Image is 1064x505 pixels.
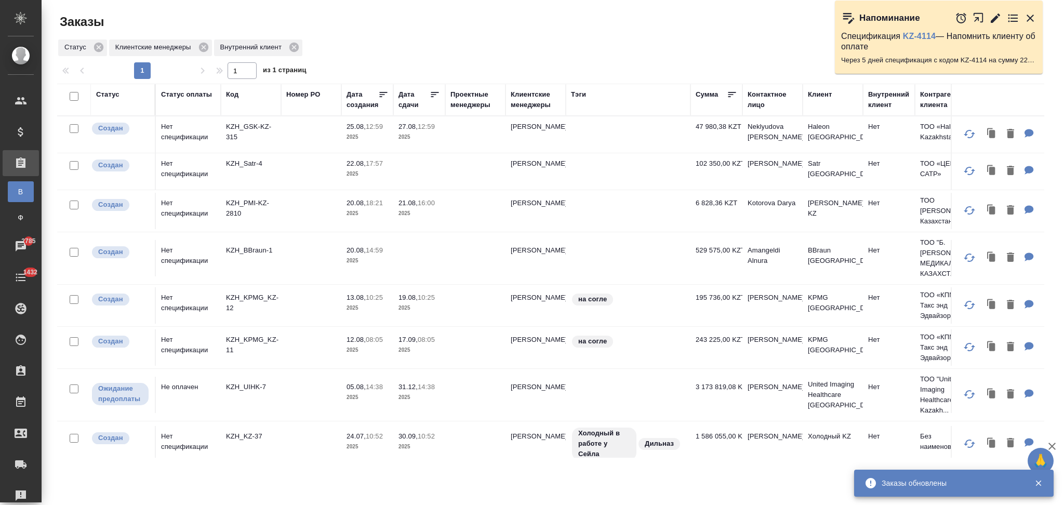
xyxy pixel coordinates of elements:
button: Отложить [955,12,967,24]
p: BBraun [GEOGRAPHIC_DATA] [808,245,858,266]
div: Клиентские менеджеры [109,39,212,56]
p: 2025 [347,392,388,403]
p: ТОО «Haleon Kazakhstan» [920,122,970,142]
div: Клиент [808,89,832,100]
td: 102 350,00 KZT [690,153,742,190]
p: Создан [98,247,123,257]
p: Нет [868,382,910,392]
button: Клонировать [982,337,1002,358]
p: 2025 [347,345,388,355]
p: 08:05 [418,336,435,343]
div: Внутренний клиент [868,89,910,110]
td: [PERSON_NAME] [506,240,566,276]
p: Создан [98,123,123,134]
button: Обновить [957,382,982,407]
td: [PERSON_NAME] [506,153,566,190]
span: 🙏 [1032,450,1049,472]
p: KZH_KPMG_KZ-12 [226,293,276,313]
p: Напоминание [859,13,920,23]
p: KZH_GSK-KZ-315 [226,122,276,142]
div: Контактное лицо [748,89,797,110]
td: Нет спецификации [156,287,221,324]
p: ТОО «КПМГ Такс энд Эдвайзори» [920,290,970,321]
button: Редактировать [989,12,1002,24]
td: [PERSON_NAME] [742,426,803,462]
div: Клиентские менеджеры [511,89,561,110]
td: [PERSON_NAME] [506,287,566,324]
div: Выставляется автоматически при создании заказа [91,122,150,136]
p: 14:38 [418,383,435,391]
p: Создан [98,200,123,210]
td: Нет спецификации [156,426,221,462]
p: 2025 [398,132,440,142]
button: Обновить [957,245,982,270]
button: Клонировать [982,247,1002,269]
p: 12.08, [347,336,366,343]
td: Не оплачен [156,377,221,413]
p: 19.08, [398,294,418,301]
p: 2025 [398,303,440,313]
div: Статус [58,39,107,56]
button: Обновить [957,198,982,223]
p: Haleon [GEOGRAPHIC_DATA] [808,122,858,142]
p: 17.09, [398,336,418,343]
p: 12:59 [418,123,435,130]
td: Neklyudova [PERSON_NAME] [742,116,803,153]
p: 13.08, [347,294,366,301]
span: 1432 [17,267,44,277]
span: Ф [13,212,29,223]
span: 2785 [15,236,42,246]
button: Удалить [1002,200,1019,221]
div: Выставляется автоматически при создании заказа [91,335,150,349]
p: United Imaging Healthcare [GEOGRAPHIC_DATA] [808,379,858,410]
button: Обновить [957,293,982,317]
p: Статус [64,42,90,52]
button: Перейти в todo [1007,12,1019,24]
td: [PERSON_NAME] [506,116,566,153]
span: из 1 страниц [263,64,307,79]
p: Через 5 дней спецификация с кодом KZ-4114 на сумму 226800 KZT будет просрочена [841,55,1036,65]
p: ТОО "United Imaging Healthcare Kazakh... [920,374,970,416]
p: Создан [98,336,123,347]
p: 24.07, [347,432,366,440]
p: Нет [868,122,910,132]
p: 10:25 [418,294,435,301]
div: Статус оплаты [161,89,212,100]
button: Удалить [1002,384,1019,405]
p: Холодный KZ [808,431,858,442]
p: Нет [868,198,910,208]
p: 18:21 [366,199,383,207]
p: Спецификация — Напомнить клиенту об оплате [841,31,1036,52]
p: KZH_BBraun-1 [226,245,276,256]
button: Клонировать [982,124,1002,145]
td: Kotorova Darya [742,193,803,229]
td: Нет спецификации [156,193,221,229]
button: Обновить [957,431,982,456]
button: Удалить [1002,337,1019,358]
p: 2025 [398,208,440,219]
p: KPMG [GEOGRAPHIC_DATA] [808,293,858,313]
p: 2025 [347,169,388,179]
div: Внутренний клиент [214,39,302,56]
button: Удалить [1002,433,1019,454]
p: 21.08, [398,199,418,207]
button: Удалить [1002,161,1019,182]
p: [PERSON_NAME] KZ [808,198,858,219]
p: 2025 [347,442,388,452]
td: 47 980,38 KZT [690,116,742,153]
div: Выставляется автоматически при создании заказа [91,158,150,172]
p: Дильназ [645,438,674,449]
div: Сумма [696,89,718,100]
p: Без наименования [920,431,970,452]
p: 2025 [398,392,440,403]
td: Нет спецификации [156,116,221,153]
p: Нет [868,245,910,256]
p: 2025 [347,256,388,266]
p: 27.08, [398,123,418,130]
td: 3 173 819,08 KZT [690,377,742,413]
p: Нет [868,431,910,442]
p: KZH_PMI-KZ-2810 [226,198,276,219]
p: 30.09, [398,432,418,440]
p: KZH_Satr-4 [226,158,276,169]
p: на согле [578,294,607,304]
